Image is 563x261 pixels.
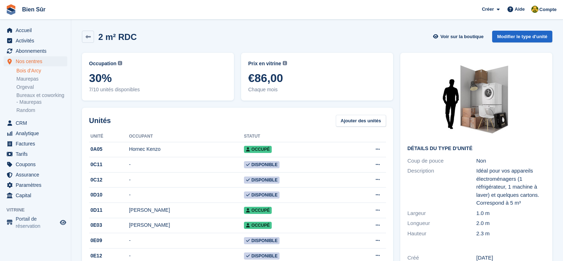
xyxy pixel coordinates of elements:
span: Occupé [244,222,272,229]
a: Ajouter des unités [336,115,386,127]
span: Tarifs [16,149,58,159]
span: Paramètres [16,180,58,190]
a: menu [4,159,67,169]
th: Occupant [129,131,244,142]
div: 0A05 [89,145,129,153]
span: Disponible [244,252,280,260]
a: menu [4,180,67,190]
img: icon-info-grey-7440780725fd019a000dd9b08b2336e03edf1995a4989e88bcd33f0948082b44.svg [283,61,287,65]
span: Portail de réservation [16,215,58,230]
a: menu [4,149,67,159]
a: Maurepas [16,76,67,82]
div: 0D11 [89,206,129,214]
div: Longueur [407,219,476,227]
a: Random [16,107,67,114]
span: Créer [482,6,494,13]
span: Activités [16,36,58,46]
td: - [129,233,244,249]
span: Capital [16,190,58,200]
span: Prix en vitrine [248,60,281,67]
div: 0E03 [89,221,129,229]
div: Hauteur [407,230,476,238]
a: menu [4,215,67,230]
span: Aide [515,6,525,13]
a: menu [4,25,67,35]
span: Disponible [244,176,280,184]
span: Assurance [16,170,58,180]
a: Bureaux et coworking - Maurepas [16,92,67,106]
span: Analytique [16,128,58,138]
div: 0C11 [89,161,129,168]
span: €86,00 [248,72,386,85]
span: Voir sur la boutique [441,33,484,40]
div: [PERSON_NAME] [129,206,244,214]
div: 2.3 m [476,230,546,238]
span: Abonnements [16,46,58,56]
a: menu [4,56,67,66]
span: Coupons [16,159,58,169]
span: Occupation [89,60,116,67]
a: Bois d'Arcy [16,67,67,74]
div: Idéal pour vos appareils électroménagers (1 réfrigérateur, 1 machine à laver) et quelques cartons... [476,167,546,207]
div: Coup de pouce [407,157,476,165]
span: Factures [16,139,58,149]
span: CRM [16,118,58,128]
a: Boutique d'aperçu [59,218,67,227]
a: menu [4,139,67,149]
th: Statut [244,131,344,142]
th: Unité [89,131,129,142]
a: Orgeval [16,84,67,91]
a: menu [4,170,67,180]
h2: Unités [89,115,111,126]
span: 30% [89,72,227,85]
td: - [129,188,244,203]
span: Vitrine [6,206,71,214]
div: Description [407,167,476,207]
div: 0D10 [89,191,129,199]
img: box-2m2.jpg [423,60,530,140]
a: Modifier le type d'unité [492,31,552,42]
div: [PERSON_NAME] [129,221,244,229]
img: stora-icon-8386f47178a22dfd0bd8f6a31ec36ba5ce8667c1dd55bd0f319d3a0aa187defe.svg [6,4,16,15]
a: menu [4,190,67,200]
span: Compte [539,6,557,13]
div: 0E12 [89,252,129,260]
td: - [129,157,244,173]
span: Occupé [244,207,272,214]
div: 1.0 m [476,209,546,217]
h2: 2 m² RDC [98,32,137,42]
div: Hornec Kenzo [129,145,244,153]
div: 2.0 m [476,219,546,227]
img: icon-info-grey-7440780725fd019a000dd9b08b2336e03edf1995a4989e88bcd33f0948082b44.svg [118,61,122,65]
td: - [129,172,244,188]
div: Largeur [407,209,476,217]
a: menu [4,46,67,56]
a: Bien Sûr [19,4,48,15]
a: Voir sur la boutique [432,31,486,42]
a: menu [4,128,67,138]
span: Disponible [244,237,280,244]
div: 0E09 [89,237,129,244]
div: Non [476,157,546,165]
span: Chaque mois [248,86,386,93]
div: 0C12 [89,176,129,184]
a: menu [4,36,67,46]
img: Fatima Kelaaoui [531,6,538,13]
h2: Détails du type d'unité [407,146,545,152]
span: Accueil [16,25,58,35]
a: menu [4,118,67,128]
span: Nos centres [16,56,58,66]
span: Occupé [244,146,272,153]
span: Disponible [244,191,280,199]
span: Disponible [244,161,280,168]
span: 7/10 unités disponibles [89,86,227,93]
